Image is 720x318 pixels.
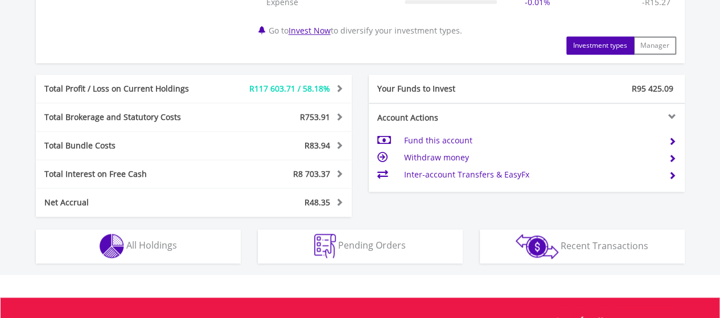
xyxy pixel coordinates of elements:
button: All Holdings [36,229,241,263]
div: Your Funds to Invest [369,83,527,94]
span: R117 603.71 / 58.18% [249,83,330,94]
span: R753.91 [300,111,330,122]
span: All Holdings [126,239,177,251]
button: Recent Transactions [480,229,685,263]
img: pending_instructions-wht.png [314,234,336,258]
span: Pending Orders [338,239,406,251]
td: Fund this account [404,132,659,149]
span: R95 425.09 [632,83,673,94]
button: Pending Orders [258,229,463,263]
td: Inter-account Transfers & EasyFx [404,166,659,183]
img: transactions-zar-wht.png [516,234,558,259]
span: R83.94 [305,140,330,151]
div: Total Profit / Loss on Current Holdings [36,83,220,94]
button: Manager [633,36,676,55]
span: R8 703.37 [293,168,330,179]
div: Total Interest on Free Cash [36,168,220,180]
td: Withdraw money [404,149,659,166]
a: Invest Now [289,25,331,36]
span: R48.35 [305,197,330,208]
div: Net Accrual [36,197,220,208]
img: holdings-wht.png [100,234,124,258]
div: Account Actions [369,112,527,123]
div: Total Bundle Costs [36,140,220,151]
button: Investment types [566,36,634,55]
span: Recent Transactions [561,239,648,251]
div: Total Brokerage and Statutory Costs [36,111,220,123]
